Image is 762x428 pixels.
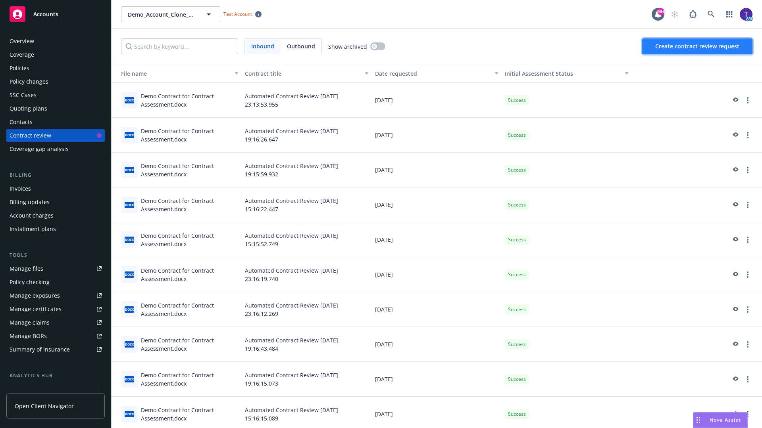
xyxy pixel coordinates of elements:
[141,406,239,422] div: Demo Contract for Contract Assessment.docx
[508,201,526,208] span: Success
[6,330,105,342] a: Manage BORs
[508,271,526,278] span: Success
[372,257,502,292] div: [DATE]
[125,376,134,382] span: docx
[730,409,740,419] a: preview
[251,42,274,50] span: Inbound
[508,341,526,348] span: Success
[6,75,105,88] a: Policy changes
[6,3,105,25] a: Accounts
[6,223,105,235] a: Installment plans
[6,262,105,275] a: Manage files
[125,411,134,417] span: docx
[372,327,502,362] div: [DATE]
[6,182,105,195] a: Invoices
[667,6,683,22] a: Start snowing
[6,289,105,302] a: Manage exposures
[743,200,752,210] a: more
[223,11,252,17] span: Test Account
[242,83,372,118] div: Automated Contract Review [DATE] 23:13:53.955
[372,292,502,327] div: [DATE]
[6,116,105,128] a: Contacts
[6,48,105,61] a: Coverage
[10,289,60,302] div: Manage exposures
[10,223,56,235] div: Installment plans
[743,305,752,314] a: more
[128,10,196,19] span: Demo_Account_Clone_QA_CR_Tests_Demo
[242,362,372,397] div: Automated Contract Review [DATE] 19:16:15.073
[693,413,703,428] div: Drag to move
[242,292,372,327] div: Automated Contract Review [DATE] 23:16:12.269
[15,402,74,410] span: Open Client Navigator
[372,362,502,397] div: [DATE]
[6,171,105,179] div: Billing
[245,39,281,54] span: Inbound
[6,383,105,396] a: Loss summary generator
[372,153,502,187] div: [DATE]
[10,303,62,315] div: Manage certificates
[6,89,105,101] a: SSC Cases
[10,182,31,195] div: Invoices
[125,167,134,173] span: docx
[115,69,230,78] div: Toggle SortBy
[141,92,239,109] div: Demo Contract for Contract Assessment.docx
[508,376,526,383] span: Success
[730,200,740,210] a: preview
[372,187,502,222] div: [DATE]
[508,411,526,418] span: Success
[685,6,701,22] a: Report a Bug
[743,374,752,384] a: more
[730,340,740,349] a: preview
[10,343,70,356] div: Summary of insurance
[125,237,134,243] span: docx
[6,35,105,48] a: Overview
[125,271,134,277] span: docx
[141,371,239,388] div: Demo Contract for Contract Assessment.docx
[6,303,105,315] a: Manage certificates
[115,69,230,78] div: File name
[743,235,752,245] a: more
[245,69,360,78] div: Contract title
[743,165,752,175] a: more
[743,130,752,140] a: more
[6,62,105,75] a: Policies
[125,97,134,103] span: docx
[10,116,33,128] div: Contacts
[6,196,105,208] a: Billing updates
[730,374,740,384] a: preview
[6,102,105,115] a: Quoting plans
[125,202,134,208] span: docx
[743,409,752,419] a: more
[730,305,740,314] a: preview
[375,69,490,78] div: Date requested
[10,262,43,275] div: Manage files
[141,162,239,178] div: Demo Contract for Contract Assessment.docx
[372,222,502,257] div: [DATE]
[121,6,220,22] button: Demo_Account_Clone_QA_CR_Tests_Demo
[6,209,105,222] a: Account charges
[328,42,367,51] span: Show archived
[10,89,37,101] div: SSC Cases
[242,64,372,83] button: Contract title
[242,153,372,187] div: Automated Contract Review [DATE] 19:15:59.932
[141,266,239,283] div: Demo Contract for Contract Assessment.docx
[10,35,34,48] div: Overview
[33,11,58,17] span: Accounts
[730,96,740,105] a: preview
[10,276,50,289] div: Policy checking
[141,336,239,353] div: Demo Contract for Contract Assessment.docx
[508,166,526,174] span: Success
[10,75,48,88] div: Policy changes
[743,270,752,279] a: more
[287,42,315,50] span: Outbound
[730,270,740,279] a: preview
[508,236,526,243] span: Success
[505,70,573,77] span: Initial Assessment Status
[722,6,737,22] a: Switch app
[743,340,752,349] a: more
[743,96,752,105] a: more
[703,6,719,22] a: Search
[6,143,105,155] a: Coverage gap analysis
[372,64,502,83] button: Date requested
